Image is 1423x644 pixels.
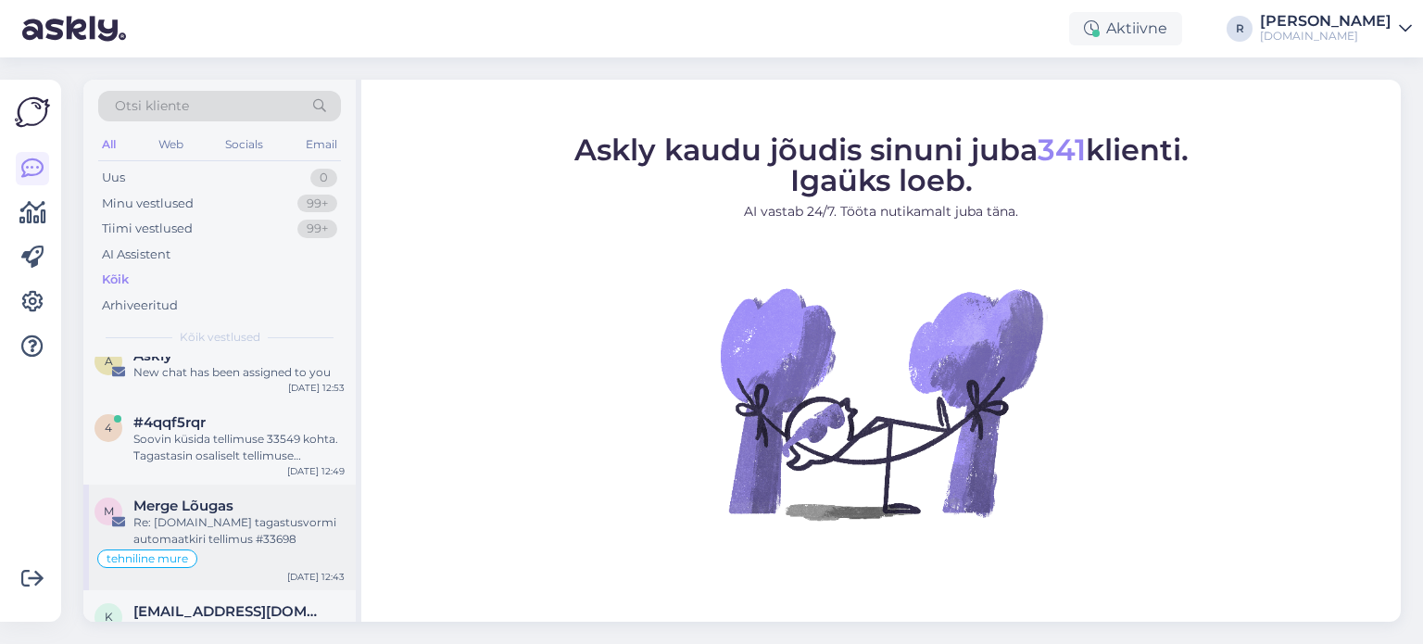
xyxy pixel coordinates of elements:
div: Web [155,133,187,157]
span: #4qqf5rqr [133,414,206,431]
div: 99+ [297,195,337,213]
span: A [105,354,113,368]
img: Askly Logo [15,95,50,130]
span: k [105,610,113,624]
div: 0 [310,169,337,187]
div: Minu vestlused [102,195,194,213]
div: [DATE] 12:53 [288,381,345,395]
span: 4 [105,421,112,435]
span: tehniline mure [107,553,188,564]
div: [DATE] 12:43 [287,570,345,584]
span: katlin.jurine@gmail.com [133,603,326,620]
div: Re: [DOMAIN_NAME] tagastusvormi automaatkiri tellimus #33698 [133,514,345,548]
img: No Chat active [714,236,1048,570]
div: Soovin küsida tellimuse 33549 kohta. Tagastasin osaliselt tellimuse [PERSON_NAME] kinnituse, et t... [133,431,345,464]
div: Uus [102,169,125,187]
span: Kõik vestlused [180,329,260,346]
div: [DATE] 12:49 [287,464,345,478]
div: Email [302,133,341,157]
span: M [104,504,114,518]
span: Askly kaudu jõudis sinuni juba klienti. Igaüks loeb. [574,132,1189,198]
p: AI vastab 24/7. Tööta nutikamalt juba täna. [574,202,1189,221]
div: All [98,133,120,157]
div: Socials [221,133,267,157]
span: 341 [1038,132,1086,168]
div: AI Assistent [102,246,170,264]
div: [PERSON_NAME] [1260,14,1392,29]
div: R [1227,16,1253,42]
a: [PERSON_NAME][DOMAIN_NAME] [1260,14,1412,44]
div: New chat has been assigned to you [133,364,345,381]
div: Kõik [102,271,129,289]
div: 99+ [297,220,337,238]
div: Arhiveeritud [102,297,178,315]
span: Merge Lõugas [133,498,233,514]
span: Otsi kliente [115,96,189,116]
div: Aktiivne [1069,12,1182,45]
div: Tiimi vestlused [102,220,193,238]
div: Tänan* [133,620,345,637]
div: [DOMAIN_NAME] [1260,29,1392,44]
